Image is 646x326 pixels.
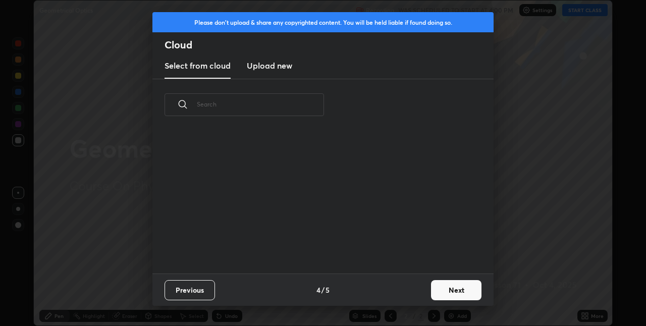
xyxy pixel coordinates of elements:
button: Next [431,280,481,300]
h2: Cloud [165,38,494,51]
h4: / [321,285,325,295]
h4: 5 [326,285,330,295]
h3: Select from cloud [165,60,231,72]
button: Previous [165,280,215,300]
input: Search [197,83,324,126]
div: Please don't upload & share any copyrighted content. You will be held liable if found doing so. [152,12,494,32]
h4: 4 [316,285,320,295]
h3: Upload new [247,60,292,72]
